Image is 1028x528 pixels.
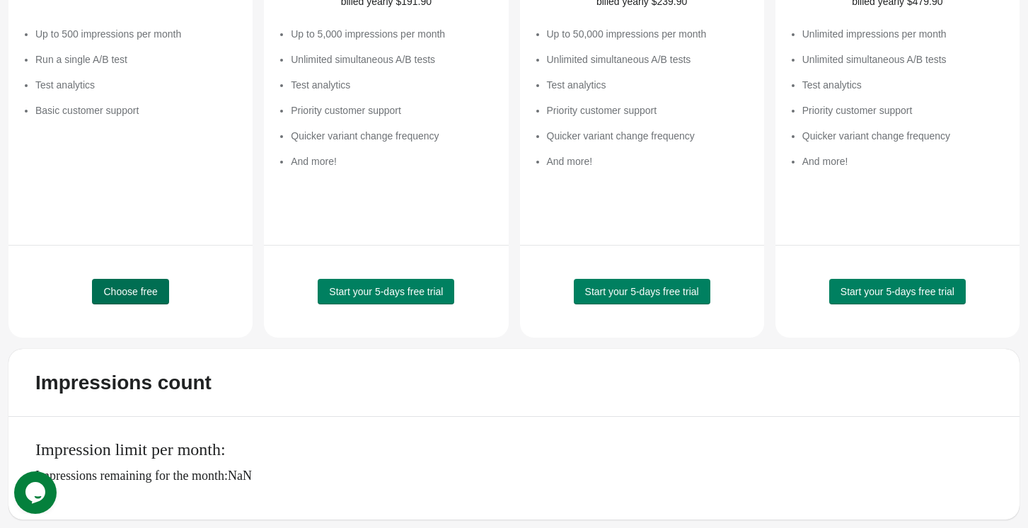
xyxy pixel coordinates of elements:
[103,286,157,297] span: Choose free
[291,52,494,67] li: Unlimited simultaneous A/B tests
[802,129,1005,143] li: Quicker variant change frequency
[585,286,699,297] span: Start your 5-days free trial
[291,129,494,143] li: Quicker variant change frequency
[574,279,710,304] button: Start your 5-days free trial
[802,154,1005,168] li: And more!
[35,103,238,117] li: Basic customer support
[329,286,443,297] span: Start your 5-days free trial
[802,27,1005,41] li: Unlimited impressions per month
[35,52,238,67] li: Run a single A/B test
[802,52,1005,67] li: Unlimited simultaneous A/B tests
[35,440,1005,460] p: Impression limit per month:
[291,27,494,41] li: Up to 5,000 impressions per month
[35,372,212,394] div: Impressions count
[547,52,750,67] li: Unlimited simultaneous A/B tests
[291,78,494,92] li: Test analytics
[14,471,59,514] iframe: chat widget
[547,129,750,143] li: Quicker variant change frequency
[802,103,1005,117] li: Priority customer support
[35,469,1005,483] p: Impressions remaining for the month: NaN
[841,286,954,297] span: Start your 5-days free trial
[318,279,454,304] button: Start your 5-days free trial
[547,154,750,168] li: And more!
[35,78,238,92] li: Test analytics
[802,78,1005,92] li: Test analytics
[92,279,168,304] button: Choose free
[547,78,750,92] li: Test analytics
[829,279,966,304] button: Start your 5-days free trial
[35,27,238,41] li: Up to 500 impressions per month
[547,103,750,117] li: Priority customer support
[547,27,750,41] li: Up to 50,000 impressions per month
[291,154,494,168] li: And more!
[291,103,494,117] li: Priority customer support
